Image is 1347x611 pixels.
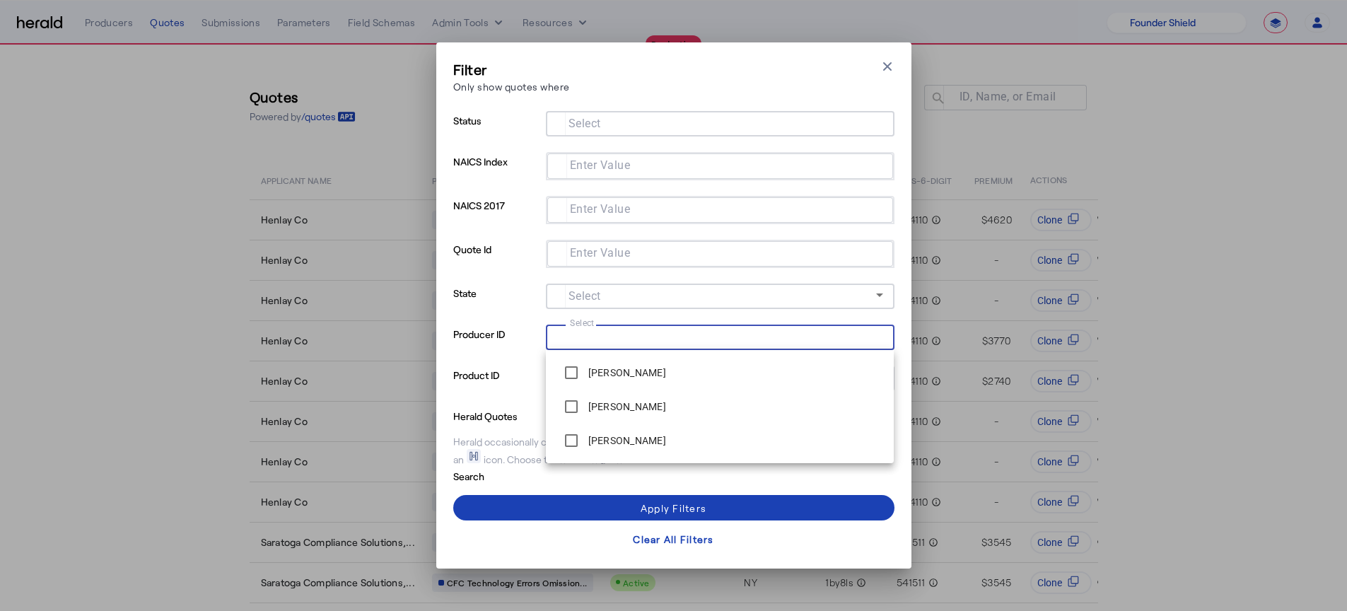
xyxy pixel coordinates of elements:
[585,433,666,448] label: [PERSON_NAME]
[453,325,540,366] p: Producer ID
[453,407,564,424] p: Herald Quotes
[453,240,540,284] p: Quote Id
[633,532,713,547] div: Clear All Filters
[568,289,601,303] mat-label: Select
[559,200,882,217] mat-chip-grid: Selection
[559,156,882,173] mat-chip-grid: Selection
[453,284,540,325] p: State
[453,152,540,196] p: NAICS Index
[570,246,631,260] mat-label: Enter Value
[453,366,540,407] p: Product ID
[453,196,540,240] p: NAICS 2017
[559,244,882,261] mat-chip-grid: Selection
[453,59,570,79] h3: Filter
[453,467,564,484] p: Search
[570,318,595,327] mat-label: Select
[557,114,883,131] mat-chip-grid: Selection
[585,366,666,380] label: [PERSON_NAME]
[453,79,570,94] p: Only show quotes where
[453,495,894,520] button: Apply Filters
[453,435,894,467] div: Herald occasionally creates quotes on your behalf for testing purposes, which will be shown with ...
[570,202,631,216] mat-label: Enter Value
[641,501,706,516] div: Apply Filters
[453,526,894,552] button: Clear All Filters
[570,158,631,172] mat-label: Enter Value
[557,327,883,344] mat-chip-grid: Selection
[585,400,666,414] label: [PERSON_NAME]
[453,111,540,152] p: Status
[568,117,601,130] mat-label: Select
